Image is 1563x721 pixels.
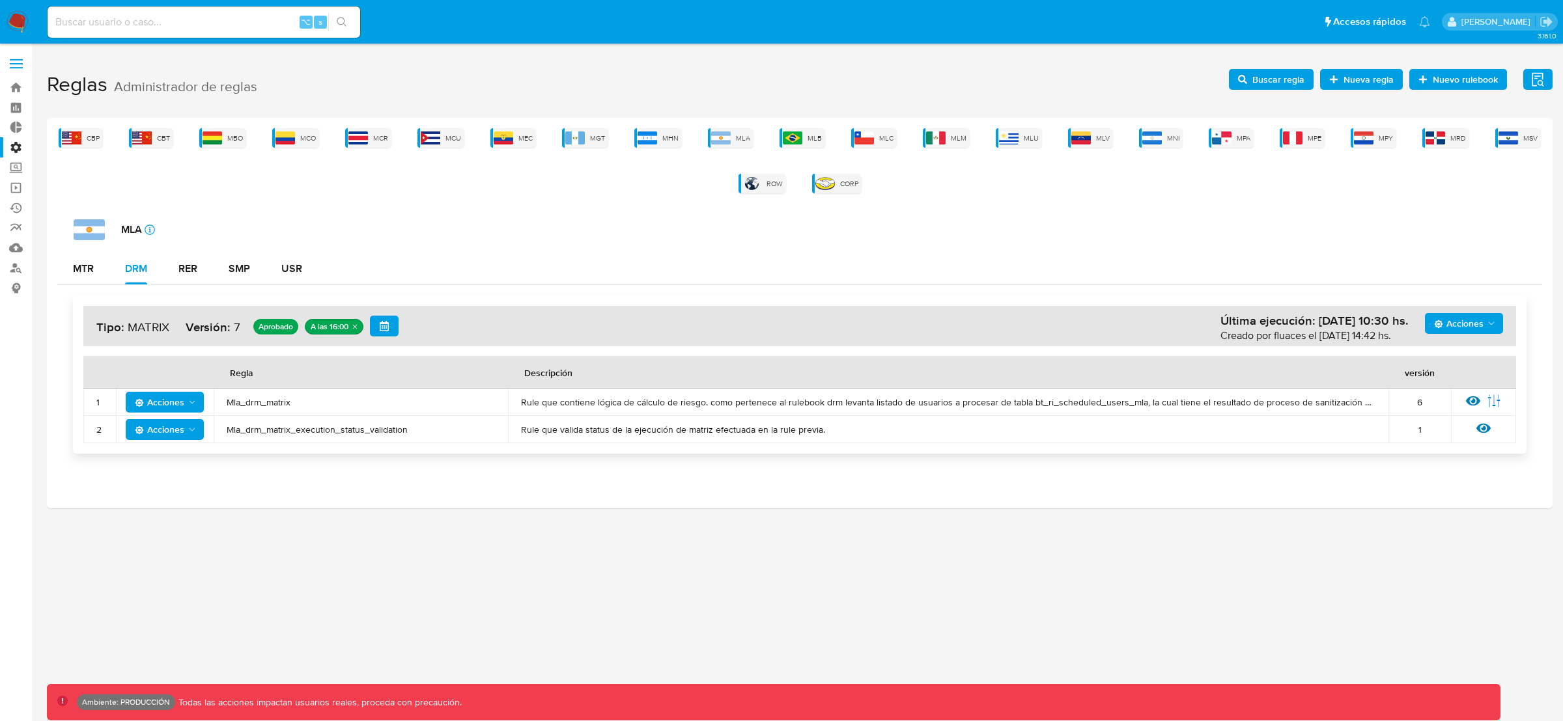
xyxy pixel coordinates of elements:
[1461,16,1535,28] p: david.garay@mercadolibre.com.co
[1419,16,1430,27] a: Notificaciones
[328,13,355,31] button: search-icon
[48,14,360,31] input: Buscar usuario o caso...
[82,700,170,705] p: Ambiente: PRODUCCIÓN
[1540,15,1553,29] a: Salir
[301,16,311,28] span: ⌥
[175,696,462,709] p: Todas las acciones impactan usuarios reales, proceda con precaución.
[318,16,322,28] span: s
[1333,15,1406,29] span: Accesos rápidos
